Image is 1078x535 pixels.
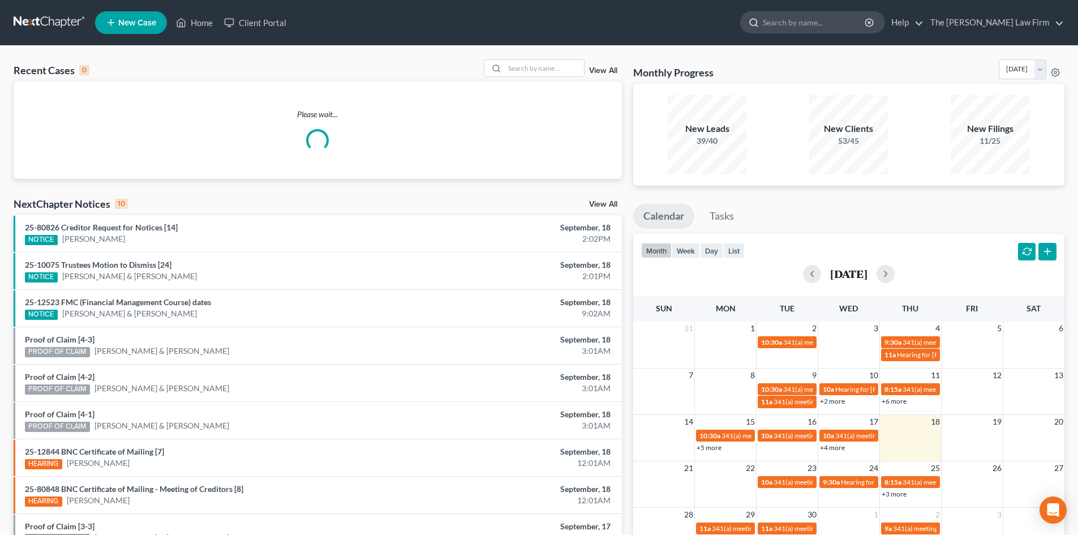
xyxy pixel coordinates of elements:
[423,334,611,345] div: September, 18
[820,397,845,405] a: +2 more
[882,397,907,405] a: +6 more
[951,135,1030,147] div: 11/25
[774,431,883,440] span: 341(a) meeting for [PERSON_NAME]
[884,350,896,359] span: 11a
[67,495,130,506] a: [PERSON_NAME]
[806,415,818,429] span: 16
[745,461,756,475] span: 22
[721,431,831,440] span: 341(a) meeting for [PERSON_NAME]
[835,385,924,393] span: Hearing for [PERSON_NAME]
[25,497,62,507] div: HEARING
[811,322,818,335] span: 2
[1040,497,1067,524] div: Open Intercom Messenger
[633,204,694,229] a: Calendar
[1053,415,1064,429] span: 20
[886,12,924,33] a: Help
[14,63,89,77] div: Recent Cases
[761,431,772,440] span: 10a
[991,369,1003,382] span: 12
[699,431,720,440] span: 10:30a
[25,409,95,419] a: Proof of Claim [4-1]
[25,272,58,283] div: NOTICE
[868,369,879,382] span: 10
[79,65,89,75] div: 0
[25,372,95,382] a: Proof of Claim [4-2]
[991,461,1003,475] span: 26
[218,12,292,33] a: Client Portal
[996,322,1003,335] span: 5
[423,371,611,383] div: September, 18
[991,415,1003,429] span: 19
[25,447,164,456] a: 25-12844 BNC Certificate of Mailing [7]
[683,508,694,521] span: 28
[25,297,211,307] a: 25-12523 FMC (Financial Management Course) dates
[761,385,782,393] span: 10:30a
[14,109,622,120] p: Please wait...
[902,303,918,313] span: Thu
[823,385,834,393] span: 10a
[966,303,978,313] span: Fri
[683,461,694,475] span: 21
[683,415,694,429] span: 14
[423,271,611,282] div: 2:01PM
[809,135,888,147] div: 53/45
[951,122,1030,135] div: New Filings
[761,524,772,533] span: 11a
[25,484,243,494] a: 25-80848 BNC Certificate of Mailing - Meeting of Creditors [8]
[95,420,229,431] a: [PERSON_NAME] & [PERSON_NAME]
[67,457,130,469] a: [PERSON_NAME]
[423,457,611,469] div: 12:01AM
[893,524,1002,533] span: 341(a) meeting for [PERSON_NAME]
[996,508,1003,521] span: 3
[745,508,756,521] span: 29
[884,478,901,486] span: 8:15a
[925,12,1064,33] a: The [PERSON_NAME] Law Firm
[873,508,879,521] span: 1
[830,268,867,280] h2: [DATE]
[672,243,700,258] button: week
[1058,322,1064,335] span: 6
[505,60,584,76] input: Search by name...
[839,303,858,313] span: Wed
[423,409,611,420] div: September, 18
[806,508,818,521] span: 30
[697,443,721,452] a: +5 more
[780,303,794,313] span: Tue
[25,521,95,531] a: Proof of Claim [3-3]
[95,383,229,394] a: [PERSON_NAME] & [PERSON_NAME]
[1027,303,1041,313] span: Sat
[823,431,834,440] span: 10a
[423,483,611,495] div: September, 18
[783,385,892,393] span: 341(a) meeting for [PERSON_NAME]
[806,461,818,475] span: 23
[170,12,218,33] a: Home
[903,385,1072,393] span: 341(a) meeting for [PERSON_NAME] & [PERSON_NAME]
[868,415,879,429] span: 17
[712,524,821,533] span: 341(a) meeting for [PERSON_NAME]
[930,369,941,382] span: 11
[95,345,229,357] a: [PERSON_NAME] & [PERSON_NAME]
[809,122,888,135] div: New Clients
[873,322,879,335] span: 3
[688,369,694,382] span: 7
[423,446,611,457] div: September, 18
[761,338,782,346] span: 10:30a
[683,322,694,335] span: 31
[700,243,723,258] button: day
[668,135,747,147] div: 39/40
[783,338,892,346] span: 341(a) meeting for [PERSON_NAME]
[897,350,1045,359] span: Hearing for [PERSON_NAME] & [PERSON_NAME]
[423,383,611,394] div: 3:01AM
[934,508,941,521] span: 2
[868,461,879,475] span: 24
[423,345,611,357] div: 3:01AM
[25,384,90,395] div: PROOF OF CLAIM
[823,478,840,486] span: 9:30a
[835,431,944,440] span: 341(a) meeting for [PERSON_NAME]
[25,310,58,320] div: NOTICE
[656,303,672,313] span: Sun
[25,335,95,344] a: Proof of Claim [4-3]
[423,233,611,245] div: 2:02PM
[423,420,611,431] div: 3:01AM
[62,308,197,319] a: [PERSON_NAME] & [PERSON_NAME]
